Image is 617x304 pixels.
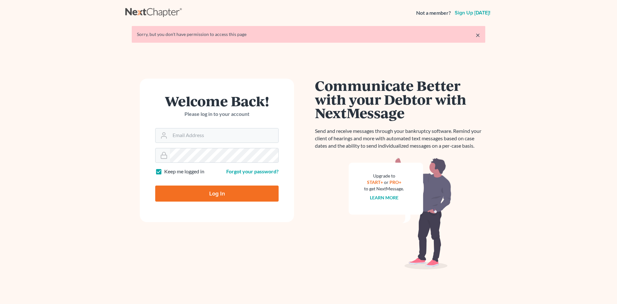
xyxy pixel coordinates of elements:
a: Forgot your password? [226,168,279,174]
img: nextmessage_bg-59042aed3d76b12b5cd301f8e5b87938c9018125f34e5fa2b7a6b67550977c72.svg [349,157,452,270]
input: Email Address [170,128,278,143]
div: Upgrade to [364,173,404,179]
a: Learn more [370,195,398,200]
a: Sign up [DATE]! [453,10,492,15]
div: Sorry, but you don't have permission to access this page [137,31,480,38]
h1: Communicate Better with your Debtor with NextMessage [315,79,485,120]
div: to get NextMessage. [364,186,404,192]
p: Please log in to your account [155,110,279,118]
p: Send and receive messages through your bankruptcy software. Remind your client of hearings and mo... [315,127,485,150]
a: PRO+ [389,179,401,185]
a: START+ [367,179,383,185]
span: or [384,179,389,185]
input: Log In [155,186,279,202]
strong: Not a member? [416,9,451,17]
a: × [476,31,480,39]
label: Keep me logged in [164,168,204,175]
h1: Welcome Back! [155,94,279,108]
